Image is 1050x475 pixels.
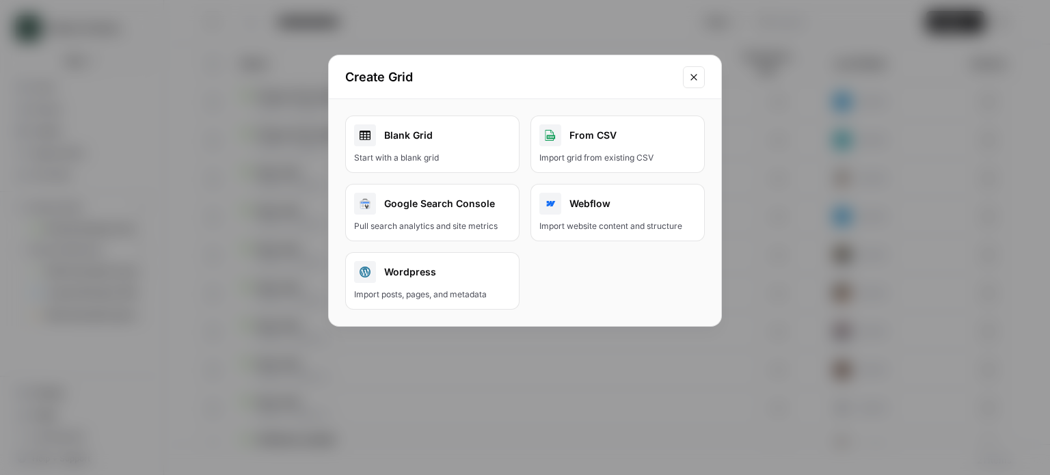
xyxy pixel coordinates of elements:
[530,116,705,173] button: From CSVImport grid from existing CSV
[539,193,696,215] div: Webflow
[530,184,705,241] button: WebflowImport website content and structure
[539,152,696,164] div: Import grid from existing CSV
[354,261,511,283] div: Wordpress
[354,220,511,232] div: Pull search analytics and site metrics
[539,124,696,146] div: From CSV
[683,66,705,88] button: Close modal
[345,116,520,173] a: Blank GridStart with a blank grid
[354,152,511,164] div: Start with a blank grid
[345,184,520,241] button: Google Search ConsolePull search analytics and site metrics
[345,68,675,87] h2: Create Grid
[539,220,696,232] div: Import website content and structure
[354,288,511,301] div: Import posts, pages, and metadata
[345,252,520,310] button: WordpressImport posts, pages, and metadata
[354,124,511,146] div: Blank Grid
[354,193,511,215] div: Google Search Console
